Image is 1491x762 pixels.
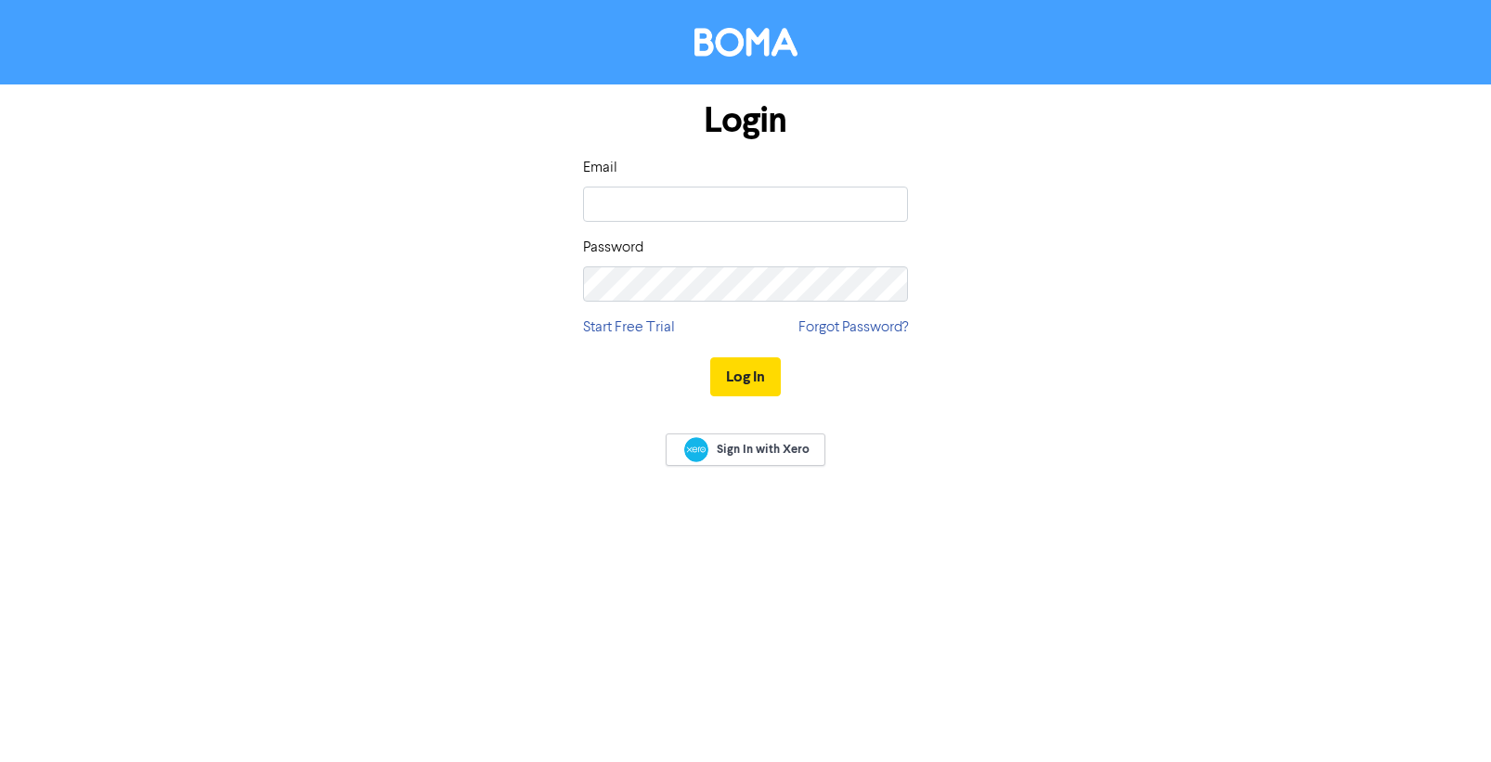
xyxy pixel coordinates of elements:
[583,99,908,142] h1: Login
[583,237,643,259] label: Password
[583,316,675,339] a: Start Free Trial
[583,157,617,179] label: Email
[710,357,781,396] button: Log In
[717,441,810,458] span: Sign In with Xero
[798,316,908,339] a: Forgot Password?
[666,433,825,466] a: Sign In with Xero
[684,437,708,462] img: Xero logo
[694,28,797,57] img: BOMA Logo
